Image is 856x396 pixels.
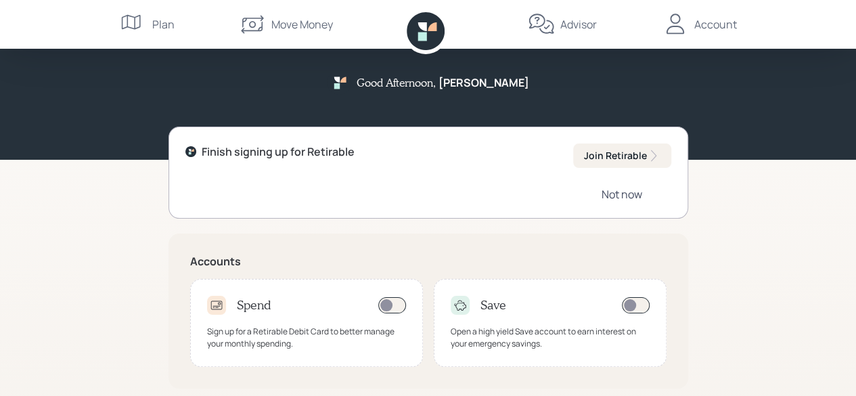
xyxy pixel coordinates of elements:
div: Open a high yield Save account to earn interest on your emergency savings. [451,326,650,350]
div: Advisor [560,16,597,32]
h5: [PERSON_NAME] [438,76,529,89]
div: Plan [152,16,175,32]
div: Not now [602,187,642,202]
h4: Save [480,298,506,313]
h5: Good Afternoon , [357,76,436,89]
div: Join Retirable [584,149,660,162]
div: Move Money [271,16,333,32]
div: Sign up for a Retirable Debit Card to better manage your monthly spending. [207,326,406,350]
div: Account [694,16,737,32]
h4: Spend [237,298,271,313]
div: Finish signing up for Retirable [202,144,355,160]
h5: Accounts [190,255,667,268]
button: Join Retirable [573,144,671,168]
